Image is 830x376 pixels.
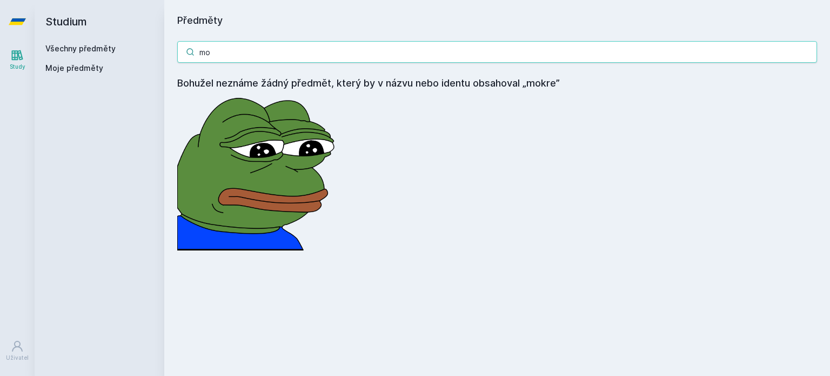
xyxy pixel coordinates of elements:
a: Study [2,43,32,76]
div: Study [10,63,25,71]
a: Uživatel [2,334,32,367]
div: Uživatel [6,354,29,362]
h1: Předměty [177,13,817,28]
span: Moje předměty [45,63,103,74]
a: Všechny předměty [45,44,116,53]
img: error_picture.png [177,91,339,250]
input: Název nebo ident předmětu… [177,41,817,63]
h4: Bohužel neznáme žádný předmět, který by v názvu nebo identu obsahoval „mokre” [177,76,817,91]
